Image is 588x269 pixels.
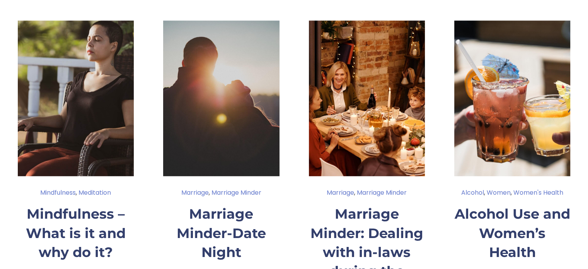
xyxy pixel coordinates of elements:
span: , [484,188,485,198]
a: Women's Health [513,188,563,197]
a: Marriage [327,188,354,197]
a: Alcohol [461,188,484,197]
a: Meditation [78,188,111,197]
img: Marriage Minder: Dealing with in-laws during the holidays [308,20,425,177]
a: Mindfulness – What is it and why do it? [26,206,126,260]
a: Marriage Minder-Date Night [177,206,266,260]
a: Marriage Minder [211,188,261,197]
span: , [76,188,77,198]
span: , [209,188,210,198]
span: , [354,188,355,198]
img: Marriage Minder-Date Night [163,20,280,177]
a: Marriage Minder [357,188,407,197]
a: Mindfulness [40,188,76,197]
a: Alcohol Use and Women’s Health [455,206,570,260]
img: Mindfulness – What is it and why do it? [17,20,134,177]
img: Alcohol Use and Women’s Health [453,20,571,177]
span: , [511,188,512,198]
a: Women [487,188,511,197]
a: Marriage [181,188,209,197]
